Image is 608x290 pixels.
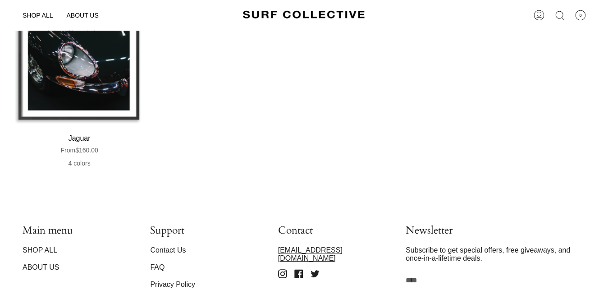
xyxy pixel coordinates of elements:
[406,246,585,262] p: Subscribe to get special offers, free giveaways, and once-in-a-lifetime deals.
[23,246,57,254] a: SHOP ALL
[23,224,128,241] h2: Main menu
[575,10,586,21] span: 0
[150,224,255,241] h2: Support
[18,133,141,143] span: Jaguar
[406,224,585,241] h2: Newsletter
[150,281,195,288] a: Privacy Policy
[23,263,59,271] a: ABOUT US
[150,263,165,271] a: FAQ
[60,147,75,154] small: From
[60,147,98,154] span: $160.00
[150,246,186,254] a: Contact Us
[243,7,365,23] img: Surf Collective
[66,12,98,19] span: ABOUT US
[9,156,150,172] span: 4 colors
[278,224,383,241] h2: Contact
[23,12,53,19] span: SHOP ALL
[9,126,150,176] a: Jaguar
[278,246,343,262] a: [EMAIL_ADDRESS][DOMAIN_NAME]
